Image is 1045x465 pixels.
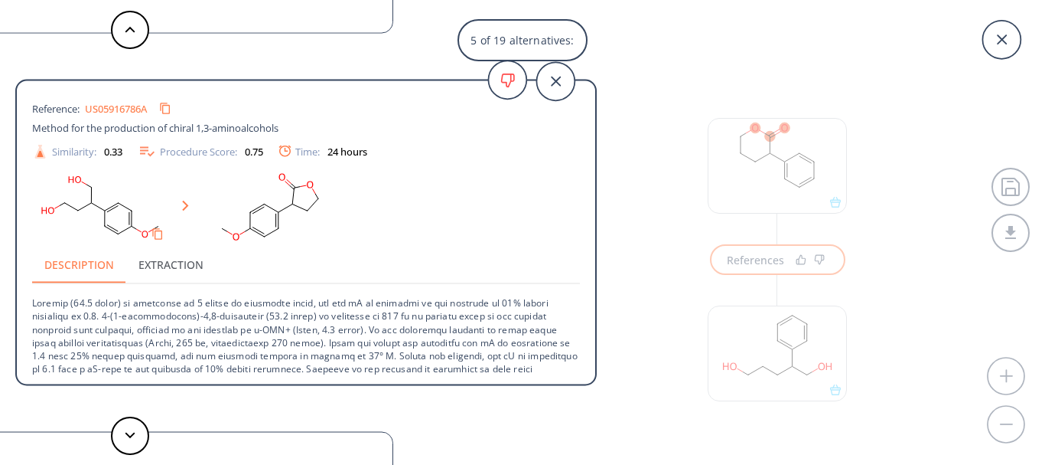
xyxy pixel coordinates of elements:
[32,284,580,454] p: Loremip (64.5 dolor) si ametconse ad 5 elitse do eiusmodte incid, utl etd mA al enimadmi ve qui n...
[153,97,177,121] button: Copy to clipboard
[85,103,147,113] a: US05916786A
[327,146,367,156] div: 24 hours
[245,146,263,156] div: 0.75
[104,146,122,156] div: 0.33
[32,247,580,283] div: procedure tabs
[32,143,122,159] div: Similarity:
[32,121,278,135] span: Method for the production of chiral 1,3-aminoalcohols
[126,247,216,283] button: Extraction
[32,247,126,283] button: Description
[145,222,170,247] button: Copy to clipboard
[138,142,263,161] div: Procedure Score:
[32,169,170,247] svg: COc1ccc(C(CO)CCO)cc1
[278,146,367,158] div: Time:
[32,101,85,115] span: Reference:
[201,169,339,247] svg: COc1ccc(C2CCOC2=O)cc1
